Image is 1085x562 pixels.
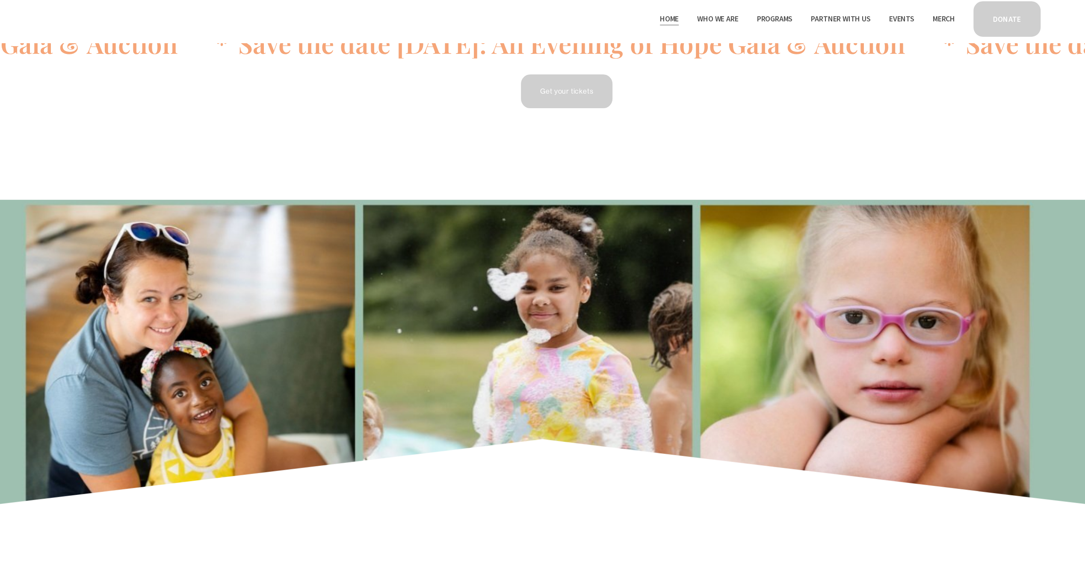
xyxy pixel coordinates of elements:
[811,13,870,25] span: Partner With Us
[757,12,793,26] a: folder dropdown
[811,12,870,26] a: folder dropdown
[660,12,679,26] a: Home
[757,13,793,25] span: Programs
[697,13,738,25] span: Who We Are
[933,12,955,26] a: Merch
[889,12,914,26] a: Events
[697,12,738,26] a: folder dropdown
[520,73,614,109] a: Get your tickets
